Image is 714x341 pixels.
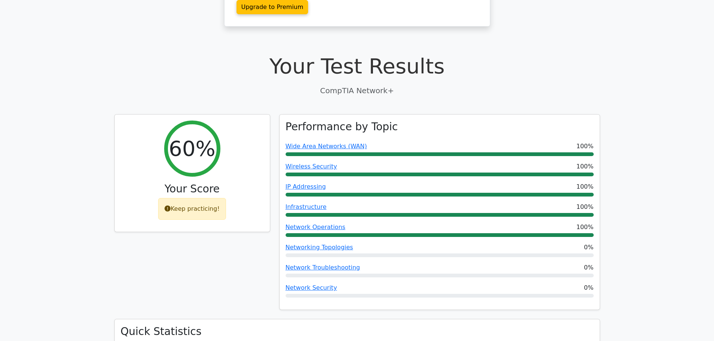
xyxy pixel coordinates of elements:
h1: Your Test Results [114,54,600,79]
span: 100% [576,182,594,191]
span: 100% [576,223,594,232]
span: 0% [584,263,593,272]
p: CompTIA Network+ [114,85,600,96]
a: Wide Area Networks (WAN) [286,143,367,150]
span: 0% [584,283,593,292]
a: Network Operations [286,223,346,231]
h3: Quick Statistics [121,325,594,338]
span: 100% [576,142,594,151]
a: Network Security [286,284,337,291]
div: Keep practicing! [158,198,226,220]
span: 0% [584,243,593,252]
h2: 60% [169,136,215,161]
h3: Performance by Topic [286,121,398,133]
a: Network Troubleshooting [286,264,360,271]
a: Wireless Security [286,163,337,170]
a: IP Addressing [286,183,326,190]
span: 100% [576,162,594,171]
a: Infrastructure [286,203,326,210]
a: Networking Topologies [286,244,353,251]
span: 100% [576,203,594,211]
h3: Your Score [121,183,264,195]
